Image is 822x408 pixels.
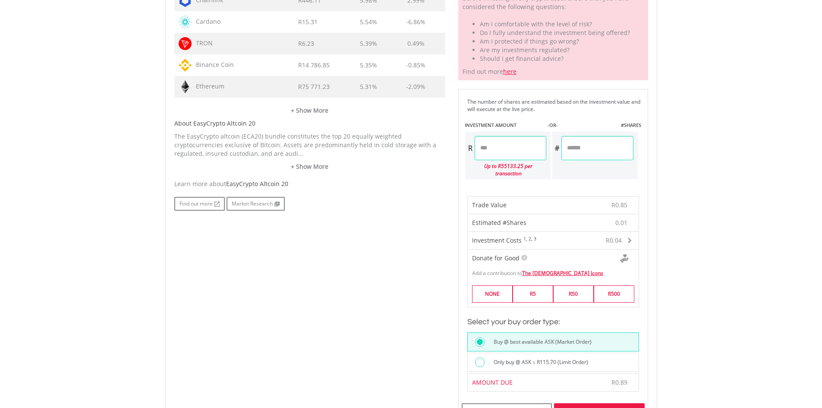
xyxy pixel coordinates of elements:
span: EasyCrypto Altcoin 20 [226,180,288,188]
span: R0.04 [606,236,622,244]
li: Should I get financial advice? [480,54,644,63]
li: Are my investments regulated? [480,46,644,54]
span: Donate for Good [472,254,520,262]
span: R15.31 [298,18,318,26]
li: Do I fully understand the investment being offered? [480,28,644,37]
h5: About EasyCrypto Altcoin 20 [174,119,445,128]
td: 0.49% [387,33,445,54]
img: TOKEN.ETH.png [179,80,192,93]
a: The [DEMOGRAPHIC_DATA] Icons [522,269,603,277]
span: Binance Coin [192,60,234,69]
td: 5.31% [350,76,387,98]
img: TOKEN.TRX.png [179,37,192,50]
a: Market Research [227,197,285,211]
span: R14 786.85 [298,61,330,69]
span: AMOUNT DUE [472,378,513,386]
td: -6.86% [387,11,445,33]
span: R6.23 [298,39,314,47]
span: Cardano [192,17,220,25]
a: Find out more [174,197,225,211]
td: 5.54% [350,11,387,33]
a: + Show More [174,162,445,171]
img: TOKEN.BNB.png [179,59,192,72]
span: Ethereum [192,82,224,90]
span: Estimated #Shares [472,218,526,227]
label: -OR- [548,122,558,129]
span: 0.01 [615,218,627,227]
div: Add a contribution to [468,265,639,277]
label: Buy @ best available ASK (Market Order) [488,337,592,347]
img: Donte For Good [620,254,629,263]
span: R75 771.23 [298,82,330,91]
h3: Select your buy order type: [467,316,639,328]
label: #SHARES [621,122,641,129]
div: The number of shares are estimated based on the investment value and will execute at the live price. [467,98,644,113]
p: The EasyCrypto altcoin (ECA20) bundle constitutes the top 20 equally weighted cryptocurrencies ex... [174,132,445,158]
div: Learn more about [174,180,445,188]
label: INVESTMENT AMOUNT [465,122,517,129]
label: R500 [594,285,634,302]
span: Investment Costs [472,236,522,244]
a: here [503,67,517,76]
td: -0.85% [387,54,445,76]
span: Trade Value [472,201,507,209]
label: R5 [513,285,553,302]
label: NONE [472,285,513,302]
span: R0.89 [611,378,627,386]
li: Am I protected if things go wrong? [480,37,644,46]
div: Up to R55133.25 per transaction [466,160,547,179]
li: Am I comfortable with the level of risk? [480,20,644,28]
td: 5.39% [350,33,387,54]
span: R0.85 [611,201,627,209]
div: R [466,136,475,160]
td: 5.35% [350,54,387,76]
td: -2.09% [387,76,445,98]
a: + Show More [174,98,445,115]
label: Only buy @ ASK ≤ R115.70 (Limit Order) [488,357,588,367]
span: TRON [192,39,213,47]
sup: 1, 2, 3 [523,236,536,242]
img: TOKEN.ADA.png [179,16,192,28]
div: # [552,136,561,160]
label: R50 [553,285,594,302]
